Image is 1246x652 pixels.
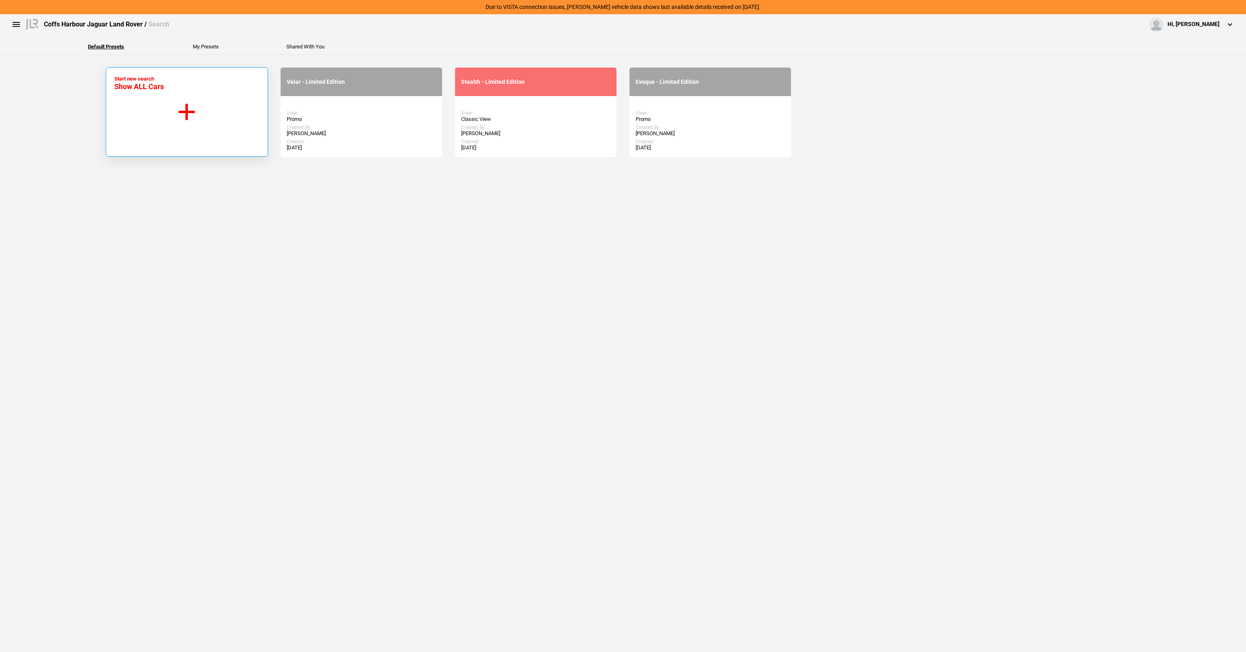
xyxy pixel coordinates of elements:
div: Classic View [461,116,610,123]
button: Shared With You [286,44,325,49]
div: [DATE] [287,144,436,151]
div: View: [287,110,436,116]
button: Default Presets [88,44,124,49]
span: Show ALL Cars [114,82,164,91]
div: [DATE] [461,144,610,151]
img: landrover.png [24,18,40,30]
div: Velar - Limited Edition [287,79,436,85]
div: [DATE] [636,144,785,151]
span: Search [148,20,169,28]
button: My Presets [193,44,219,49]
div: Created By: [636,125,785,130]
div: Hi, [PERSON_NAME] [1168,20,1220,28]
div: Evoque - Limited Edition [636,79,785,85]
div: Promo [287,116,436,123]
div: Created: [636,139,785,144]
div: Promo [636,116,785,123]
div: Created By: [461,125,610,130]
div: [PERSON_NAME] [461,130,610,137]
div: Created: [461,139,610,144]
div: [PERSON_NAME] [636,130,785,137]
div: View: [636,110,785,116]
button: Start new search Show ALL Cars [106,67,268,157]
div: Created By: [287,125,436,130]
div: Coffs Harbour Jaguar Land Rover / [44,20,169,29]
div: [PERSON_NAME] [287,130,436,137]
div: Start new search [114,76,164,91]
div: Stealth - Limited Edition [461,79,610,85]
div: View: [461,110,610,116]
div: Created: [287,139,436,144]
